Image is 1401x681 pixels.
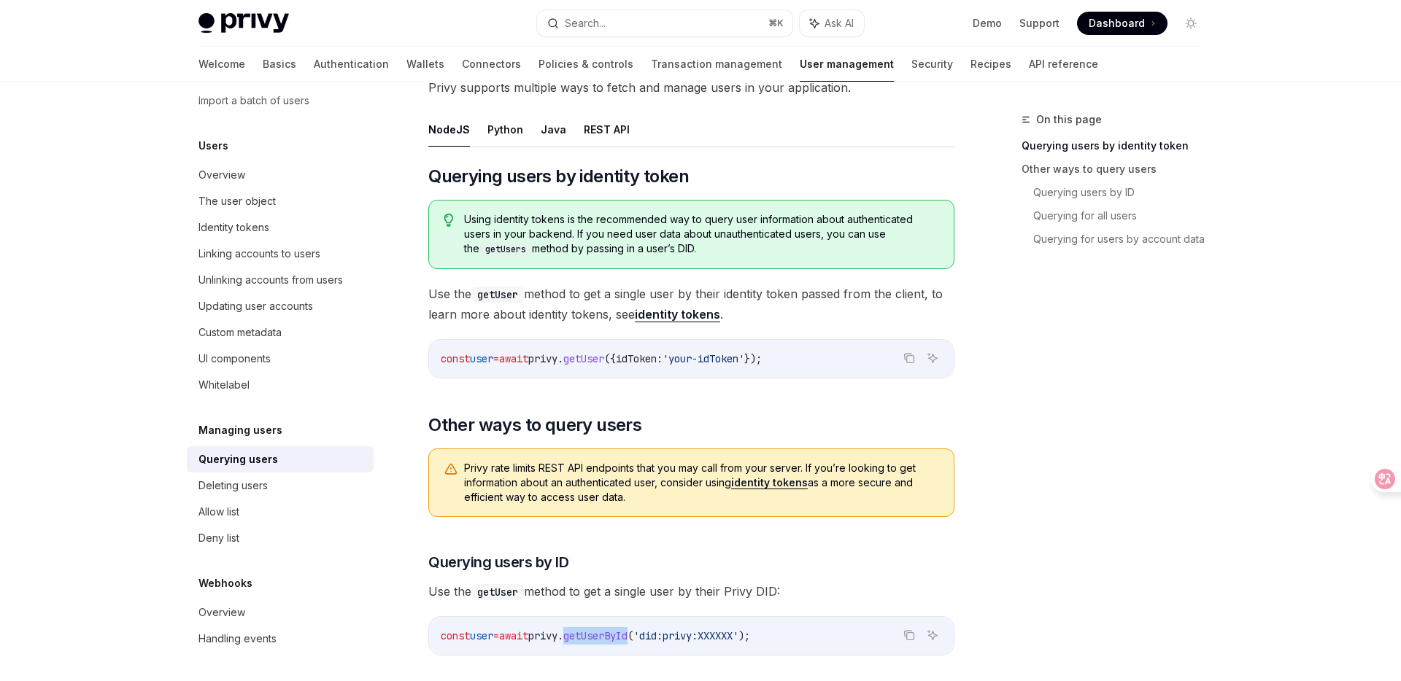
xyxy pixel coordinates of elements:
code: getUsers [479,242,532,257]
a: Querying users by ID [1033,181,1214,204]
span: getUser [563,352,604,365]
span: . [557,629,563,642]
a: Overview [187,599,374,626]
span: const [441,352,470,365]
span: ({ [604,352,616,365]
span: Using identity tokens is the recommended way to query user information about authenticated users ... [464,212,939,257]
a: Deleting users [187,472,374,499]
a: Deny list [187,525,374,551]
a: Whitelabel [187,372,374,398]
code: getUser [471,584,524,600]
a: Other ways to query users [1022,157,1214,181]
a: Identity tokens [187,214,374,241]
span: Privy supports multiple ways to fetch and manage users in your application. [428,77,954,98]
span: privy [528,629,557,642]
span: Querying users by ID [428,552,568,572]
span: Privy rate limits REST API endpoints that you may call from your server. If you’re looking to get... [464,461,939,505]
div: Identity tokens [198,219,269,236]
a: Demo [973,16,1002,31]
a: Basics [263,47,296,82]
a: Allow list [187,499,374,525]
a: Overview [187,162,374,188]
button: REST API [584,112,630,147]
span: Use the method to get a single user by their Privy DID: [428,581,954,602]
div: UI components [198,350,271,367]
span: user [470,629,493,642]
span: Dashboard [1089,16,1145,31]
a: Dashboard [1077,12,1167,35]
a: Handling events [187,626,374,652]
a: Welcome [198,47,245,82]
button: NodeJS [428,112,470,147]
a: Querying for all users [1033,204,1214,227]
a: UI components [187,346,374,372]
div: Custom metadata [198,324,282,341]
a: identity tokens [731,476,808,489]
button: Copy the contents from the code block [900,626,919,645]
span: await [499,629,528,642]
a: Policies & controls [539,47,633,82]
a: API reference [1029,47,1098,82]
span: Use the method to get a single user by their identity token passed from the client, to learn more... [428,284,954,324]
button: Java [541,112,566,147]
a: Wallets [406,47,444,82]
a: Authentication [314,47,389,82]
a: The user object [187,188,374,214]
a: Support [1019,16,1060,31]
span: ); [738,629,750,642]
a: Connectors [462,47,521,82]
span: ⌘ K [768,17,784,29]
span: idToken: [616,352,663,365]
span: On this page [1036,111,1102,128]
a: Transaction management [651,47,782,82]
span: . [557,352,563,365]
a: Querying for users by account data [1033,227,1214,251]
span: }); [744,352,762,365]
a: Security [911,47,953,82]
a: Custom metadata [187,319,374,346]
a: Querying users by identity token [1022,134,1214,157]
a: Querying users [187,446,374,472]
span: Ask AI [825,16,854,31]
span: const [441,629,470,642]
a: Recipes [970,47,1011,82]
a: Updating user accounts [187,293,374,319]
span: = [493,629,499,642]
button: Python [487,112,523,147]
div: The user object [198,192,276,210]
div: Whitelabel [198,376,250,394]
span: Querying users by identity token [428,165,689,188]
a: identity tokens [635,307,720,322]
span: await [499,352,528,365]
button: Toggle dark mode [1179,12,1203,35]
code: getUser [471,287,524,303]
button: Ask AI [800,10,864,36]
svg: Tip [444,214,454,227]
button: Ask AI [923,349,942,367]
h5: Users [198,137,228,155]
div: Linking accounts to users [198,245,320,262]
span: privy [528,352,557,365]
span: user [470,352,493,365]
button: Ask AI [923,626,942,645]
h5: Webhooks [198,575,252,592]
div: Handling events [198,630,277,647]
div: Search... [565,15,606,32]
div: Deleting users [198,477,268,494]
a: Unlinking accounts from users [187,267,374,293]
a: Linking accounts to users [187,241,374,267]
div: Overview [198,604,245,621]
span: 'did:privy:XXXXXX' [633,629,738,642]
span: 'your-idToken' [663,352,744,365]
div: Unlinking accounts from users [198,271,343,289]
span: Other ways to query users [428,413,641,437]
h5: Managing users [198,421,282,439]
span: ( [628,629,633,642]
div: Deny list [198,529,239,547]
a: User management [800,47,894,82]
span: getUserById [563,629,628,642]
div: Allow list [198,503,239,521]
div: Updating user accounts [198,297,313,315]
div: Querying users [198,451,278,468]
button: Search...⌘K [537,10,792,36]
